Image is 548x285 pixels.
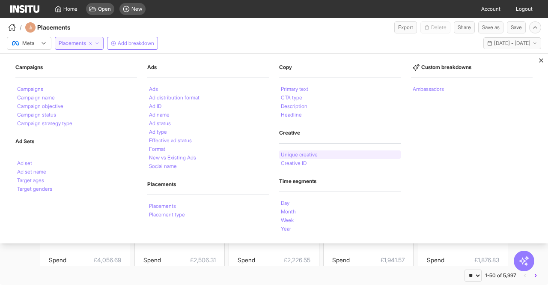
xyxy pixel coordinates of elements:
[281,152,318,157] li: Unique creative
[281,112,302,117] li: Headline
[255,255,310,265] span: £2,226.55
[147,64,269,71] h2: Ads
[20,23,22,32] span: /
[350,255,405,265] span: £1,941.57
[15,64,137,71] h2: Campaigns
[332,256,350,264] span: Spend
[149,204,176,209] li: Placements
[413,87,444,92] li: Ambassadors
[25,22,93,33] div: Placements
[281,201,289,206] li: Day
[161,255,216,265] span: £2,506.31
[281,209,296,214] li: Month
[478,21,503,33] button: Save as
[7,22,22,33] button: /
[149,164,177,169] li: Social name
[149,121,171,126] li: Ad status
[279,129,401,136] h2: Creative
[17,161,32,166] li: Ad set
[394,21,417,33] button: Export
[37,23,93,32] h4: Placements
[17,87,43,92] li: Campaigns
[17,178,44,183] li: Target ages
[411,64,533,71] h2: Custom breakdowns
[427,256,444,264] span: Spend
[454,21,475,33] button: Share
[15,138,137,145] h2: Ad Sets
[281,226,291,231] li: Year
[494,40,530,47] span: [DATE] - [DATE]
[485,272,516,279] div: 1-50 of 5,997
[149,112,170,117] li: Ad name
[17,186,52,192] li: Target genders
[281,87,308,92] li: Primary text
[281,161,307,166] li: Creative ID
[507,21,526,33] button: Save
[59,40,86,47] span: Placements
[17,104,63,109] li: Campaign objective
[149,212,185,217] li: Placement type
[98,6,111,12] span: Open
[420,21,450,33] button: Delete
[149,129,167,135] li: Ad type
[281,95,302,100] li: CTA type
[281,104,307,109] li: Description
[63,6,77,12] span: Home
[17,121,72,126] li: Campaign strategy type
[17,112,56,117] li: Campaign status
[10,5,39,13] img: Logo
[281,218,294,223] li: Week
[131,6,142,12] span: New
[149,155,196,160] li: New vs Existing Ads
[279,64,401,71] h2: Copy
[107,37,158,50] button: Add breakdown
[238,256,255,264] span: Spend
[49,256,66,264] span: Spend
[66,255,121,265] span: £4,056.69
[444,255,499,265] span: £1,876.83
[147,181,269,188] h2: Placements
[279,178,401,185] h2: Time segments
[17,95,55,100] li: Campaign name
[149,104,161,109] li: Ad ID
[483,37,541,49] button: [DATE] - [DATE]
[149,147,165,152] li: Format
[118,40,154,47] span: Add breakdown
[149,95,200,100] li: Ad distribution format
[149,138,192,143] li: Effective ad status
[55,37,104,50] button: Placements
[143,256,161,264] span: Spend
[420,21,450,33] span: You cannot delete a preset report.
[17,169,46,174] li: Ad set name
[149,87,158,92] li: Ads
